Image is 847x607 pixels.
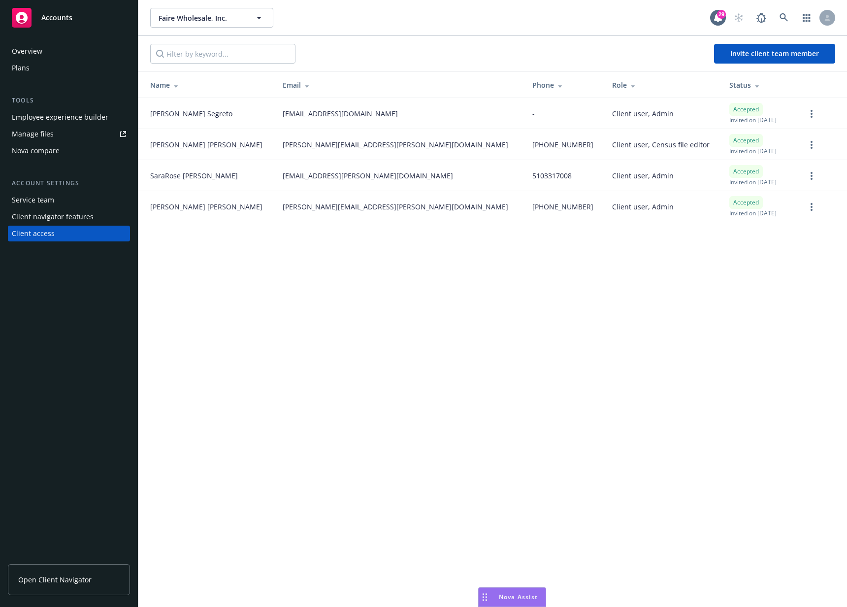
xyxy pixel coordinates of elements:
span: Client user, Census file editor [612,139,710,150]
input: Filter by keyword... [150,44,295,64]
a: Start snowing [729,8,749,28]
button: Nova Assist [478,587,546,607]
a: Switch app [797,8,816,28]
span: SaraRose [PERSON_NAME] [150,170,238,181]
span: [PHONE_NUMBER] [532,202,593,212]
span: Invited on [DATE] [729,116,777,124]
div: Tools [8,96,130,105]
span: [PERSON_NAME] [PERSON_NAME] [150,139,262,150]
span: Accounts [41,14,72,22]
div: Employee experience builder [12,109,108,125]
a: more [806,201,817,213]
div: Client navigator features [12,209,94,225]
span: Invited on [DATE] [729,209,777,217]
span: Nova Assist [499,593,538,601]
span: Client user, Admin [612,170,674,181]
span: Invited on [DATE] [729,147,777,155]
a: Search [774,8,794,28]
a: Overview [8,43,130,59]
a: Nova compare [8,143,130,159]
div: Drag to move [479,588,491,607]
span: Accepted [733,105,759,114]
span: [PERSON_NAME][EMAIL_ADDRESS][PERSON_NAME][DOMAIN_NAME] [283,139,508,150]
span: [PERSON_NAME][EMAIL_ADDRESS][PERSON_NAME][DOMAIN_NAME] [283,202,508,212]
a: Accounts [8,4,130,32]
span: [PHONE_NUMBER] [532,139,593,150]
button: Invite client team member [714,44,835,64]
a: more [806,139,817,151]
div: Plans [12,60,30,76]
span: Accepted [733,136,759,145]
a: more [806,108,817,120]
div: Manage files [12,126,54,142]
span: Client user, Admin [612,108,674,119]
div: Phone [532,80,596,90]
a: more [806,170,817,182]
a: Client navigator features [8,209,130,225]
div: Role [612,80,714,90]
div: Name [150,80,267,90]
a: Client access [8,226,130,241]
button: Faire Wholesale, Inc. [150,8,273,28]
span: Accepted [733,167,759,176]
div: Account settings [8,178,130,188]
div: Client access [12,226,55,241]
a: Report a Bug [751,8,771,28]
span: Invited on [DATE] [729,178,777,186]
span: - [532,108,535,119]
span: Faire Wholesale, Inc. [159,13,244,23]
div: Service team [12,192,54,208]
div: 29 [717,7,726,16]
span: [PERSON_NAME] [PERSON_NAME] [150,202,262,212]
a: Employee experience builder [8,109,130,125]
span: Open Client Navigator [18,574,92,585]
a: Manage files [8,126,130,142]
span: 5103317008 [532,170,572,181]
a: Service team [8,192,130,208]
span: [EMAIL_ADDRESS][DOMAIN_NAME] [283,108,398,119]
div: Status [729,80,790,90]
span: [EMAIL_ADDRESS][PERSON_NAME][DOMAIN_NAME] [283,170,453,181]
span: Invite client team member [730,49,819,58]
span: Client user, Admin [612,202,674,212]
div: Overview [12,43,42,59]
div: Nova compare [12,143,60,159]
span: [PERSON_NAME] Segreto [150,108,232,119]
span: Accepted [733,198,759,207]
a: Plans [8,60,130,76]
div: Email [283,80,517,90]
